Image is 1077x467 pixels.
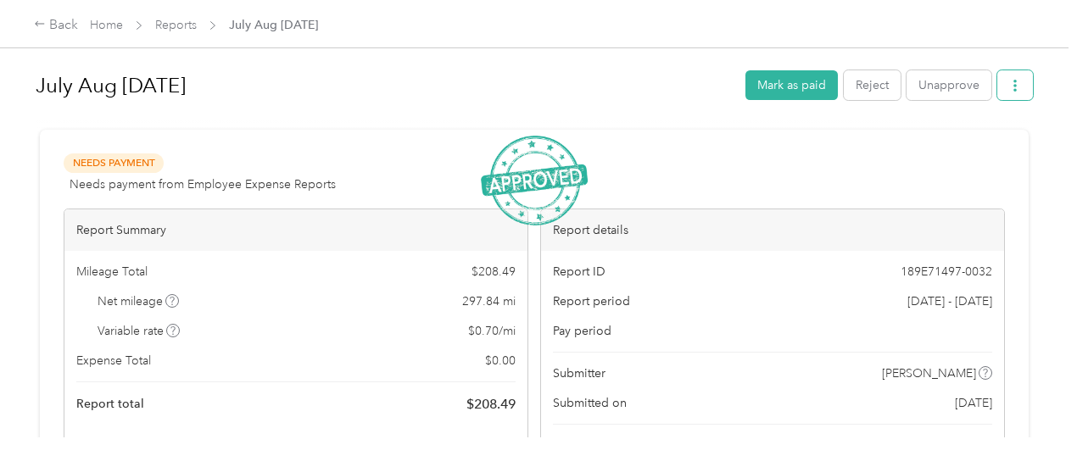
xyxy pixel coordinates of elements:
span: Submitted on [553,394,627,412]
span: 297.84 mi [462,292,516,310]
span: $ 208.49 [472,263,516,281]
div: Report Summary [64,209,527,251]
span: [PERSON_NAME] [882,364,976,382]
button: Mark as paid [745,70,838,100]
span: Expense Total [76,352,151,370]
span: Pay period [553,322,611,340]
span: Mileage Total [76,263,148,281]
span: Report total [76,395,144,413]
span: Variable rate [98,322,181,340]
div: Report details [541,209,1004,251]
a: Home [90,18,123,32]
span: Submitter [553,364,605,382]
span: $ 0.70 / mi [468,322,516,340]
button: Unapprove [907,70,991,100]
span: July Aug [DATE] [229,16,318,34]
img: ApprovedStamp [481,136,588,226]
span: [PERSON_NAME] [896,436,990,454]
span: Needs Payment [64,153,164,173]
span: Net mileage [98,292,180,310]
iframe: Everlance-gr Chat Button Frame [982,372,1077,467]
span: [DATE] - [DATE] [907,292,992,310]
h1: July Aug Sept 2025 [36,65,734,106]
span: [DATE] [955,394,992,412]
span: 189E71497-0032 [901,263,992,281]
span: $ 0.00 [485,352,516,370]
span: $ 208.49 [466,394,516,414]
span: Needs payment from Employee Expense Reports [70,175,336,193]
span: Report ID [553,263,605,281]
button: Reject [844,70,901,100]
span: Report period [553,292,630,310]
span: Approvers [553,436,611,454]
a: Reports [155,18,197,32]
div: Back [34,15,78,36]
